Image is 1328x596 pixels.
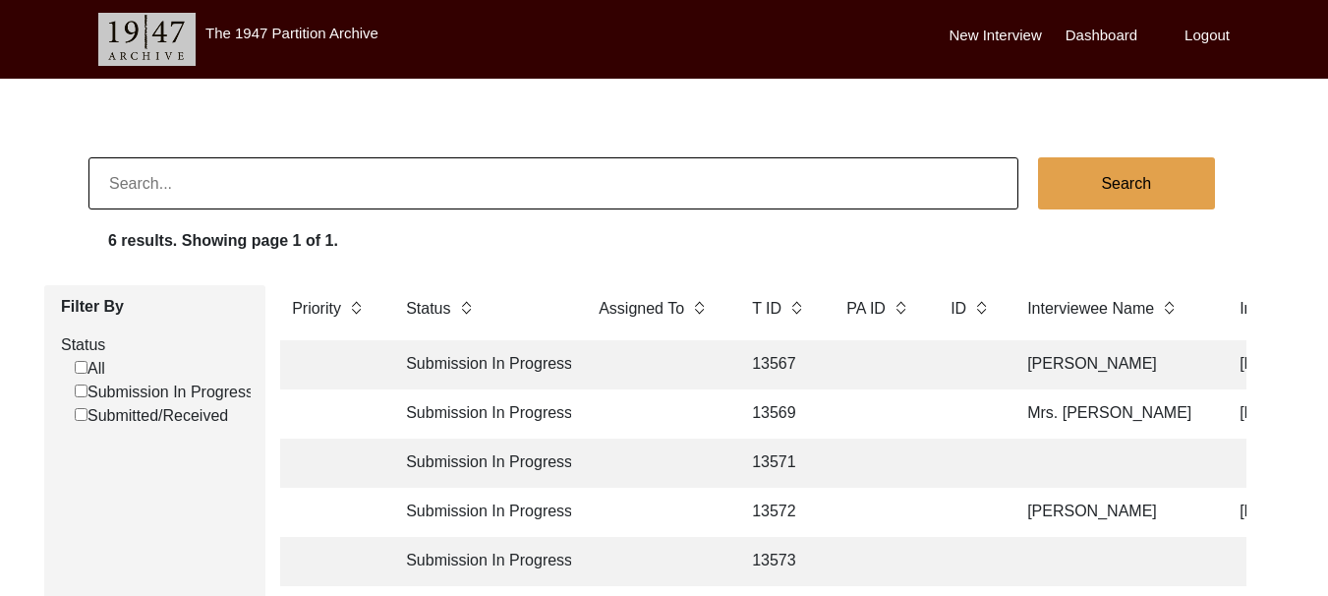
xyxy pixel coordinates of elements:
[406,297,450,321] label: Status
[75,404,228,428] label: Submitted/Received
[1162,297,1176,319] img: sort-button.png
[1240,297,1316,321] label: Interviewer
[789,297,803,319] img: sort-button.png
[394,439,571,488] td: Submission In Progress
[740,488,819,537] td: 13572
[394,537,571,586] td: Submission In Progress
[61,333,251,357] label: Status
[1015,389,1212,439] td: Mrs. [PERSON_NAME]
[75,361,87,374] input: All
[292,297,341,321] label: Priority
[98,13,196,66] img: header-logo.png
[1038,157,1215,209] button: Search
[75,357,105,381] label: All
[75,385,87,397] input: Submission In Progress
[1015,340,1212,389] td: [PERSON_NAME]
[974,297,988,319] img: sort-button.png
[692,297,706,319] img: sort-button.png
[1066,25,1137,47] label: Dashboard
[75,408,87,421] input: Submitted/Received
[394,389,571,439] td: Submission In Progress
[894,297,907,319] img: sort-button.png
[1027,297,1154,321] label: Interviewee Name
[459,297,473,319] img: sort-button.png
[740,389,819,439] td: 13569
[740,439,819,488] td: 13571
[1184,25,1230,47] label: Logout
[394,488,571,537] td: Submission In Progress
[1015,488,1212,537] td: [PERSON_NAME]
[752,297,781,321] label: T ID
[740,340,819,389] td: 13567
[349,297,363,319] img: sort-button.png
[75,381,254,404] label: Submission In Progress
[88,157,1018,209] input: Search...
[846,297,886,321] label: PA ID
[740,537,819,586] td: 13573
[950,25,1042,47] label: New Interview
[599,297,684,321] label: Assigned To
[394,340,571,389] td: Submission In Progress
[108,229,338,253] label: 6 results. Showing page 1 of 1.
[61,295,251,319] label: Filter By
[951,297,966,321] label: ID
[205,25,378,41] label: The 1947 Partition Archive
